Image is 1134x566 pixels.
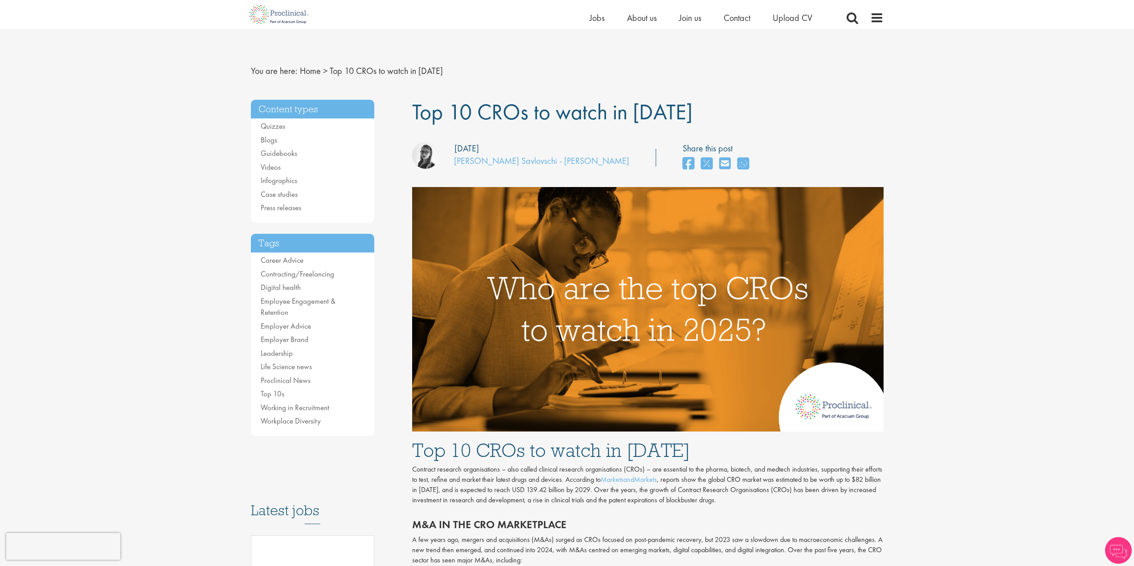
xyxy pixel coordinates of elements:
h3: Tags [251,234,375,253]
a: Upload CV [773,12,812,24]
img: Theodora Savlovschi - Wicks [412,142,439,169]
div: [DATE] [454,142,479,155]
a: share on twitter [701,155,712,174]
a: Leadership [261,348,293,358]
a: Employer Advice [261,321,311,331]
a: [PERSON_NAME] Savlovschi - [PERSON_NAME] [454,155,629,167]
a: Case studies [261,189,298,199]
a: Proclinical News [261,375,311,385]
a: Employer Brand [261,334,308,344]
a: Videos [261,162,281,172]
span: Top 10 CROs to watch in [DATE] [330,65,443,77]
a: Contracting/Freelancing [261,269,334,279]
label: Share this post [683,142,753,155]
a: Employee Engagement & Retention [261,296,336,318]
a: Guidebooks [261,148,297,158]
img: Top 10 CROs 2025| Proclinical [412,187,884,432]
a: About us [627,12,657,24]
a: Working in Recruitment [261,403,329,412]
a: Blogs [261,135,277,145]
span: > [323,65,328,77]
h2: M&A in the CRO marketplace [412,519,884,530]
a: Join us [679,12,701,24]
a: Contact [724,12,750,24]
a: Career Advice [261,255,303,265]
a: MarketsandMarkets [601,475,657,484]
a: Top 10s [261,389,284,399]
a: Life Science news [261,362,312,371]
p: Contract research organisations – also called clinical research organisations (CROs) – are essent... [412,464,884,505]
a: share on email [719,155,731,174]
span: You are here: [251,65,298,77]
p: A few years ago, mergers and acquisitions (M&As) surged as CROs focused on post-pandemic recovery... [412,535,884,566]
a: share on whats app [737,155,749,174]
h1: Top 10 CROs to watch in [DATE] [412,440,884,460]
a: breadcrumb link [300,65,321,77]
a: Jobs [590,12,605,24]
a: share on facebook [683,155,694,174]
a: Infographics [261,175,297,185]
iframe: reCAPTCHA [6,533,120,560]
a: Digital health [261,282,301,292]
a: Quizzes [261,121,285,131]
a: Workplace Diversity [261,416,321,426]
h3: Latest jobs [251,480,375,524]
a: Press releases [261,203,301,212]
img: Chatbot [1105,537,1132,564]
span: Top 10 CROs to watch in [DATE] [412,98,692,126]
h3: Content types [251,100,375,119]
